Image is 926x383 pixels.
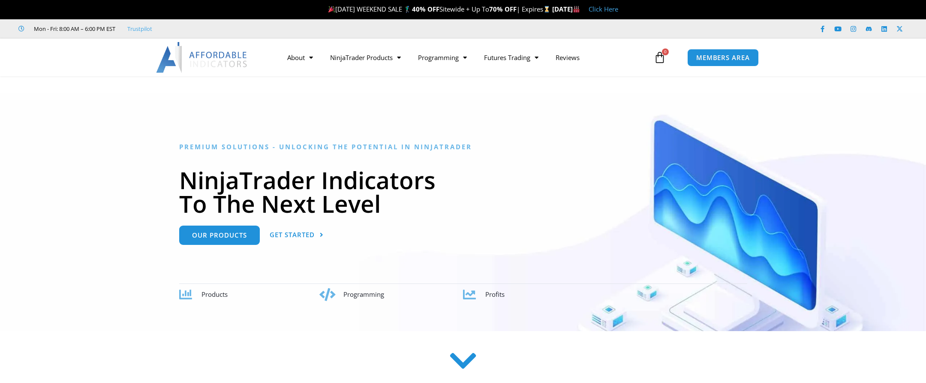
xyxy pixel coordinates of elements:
[270,232,315,238] span: Get Started
[328,6,335,12] img: 🎉
[270,226,324,245] a: Get Started
[641,45,679,70] a: 0
[343,290,384,299] span: Programming
[279,48,652,67] nav: Menu
[485,290,505,299] span: Profits
[573,6,580,12] img: 🏭
[544,6,550,12] img: ⌛
[192,232,247,238] span: Our Products
[279,48,322,67] a: About
[179,168,747,215] h1: NinjaTrader Indicators To The Next Level
[201,290,228,299] span: Products
[322,48,409,67] a: NinjaTrader Products
[475,48,547,67] a: Futures Trading
[489,5,517,13] strong: 70% OFF
[156,42,248,73] img: LogoAI | Affordable Indicators – NinjaTrader
[552,5,580,13] strong: [DATE]
[32,24,115,34] span: Mon - Fri: 8:00 AM – 6:00 PM EST
[589,5,618,13] a: Click Here
[662,48,669,55] span: 0
[326,5,552,13] span: [DATE] WEEKEND SALE 🏌️‍♂️ Sitewide + Up To | Expires
[547,48,588,67] a: Reviews
[179,226,260,245] a: Our Products
[696,54,750,61] span: MEMBERS AREA
[687,49,759,66] a: MEMBERS AREA
[127,24,152,34] a: Trustpilot
[179,143,747,151] h6: Premium Solutions - Unlocking the Potential in NinjaTrader
[409,48,475,67] a: Programming
[412,5,439,13] strong: 40% OFF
